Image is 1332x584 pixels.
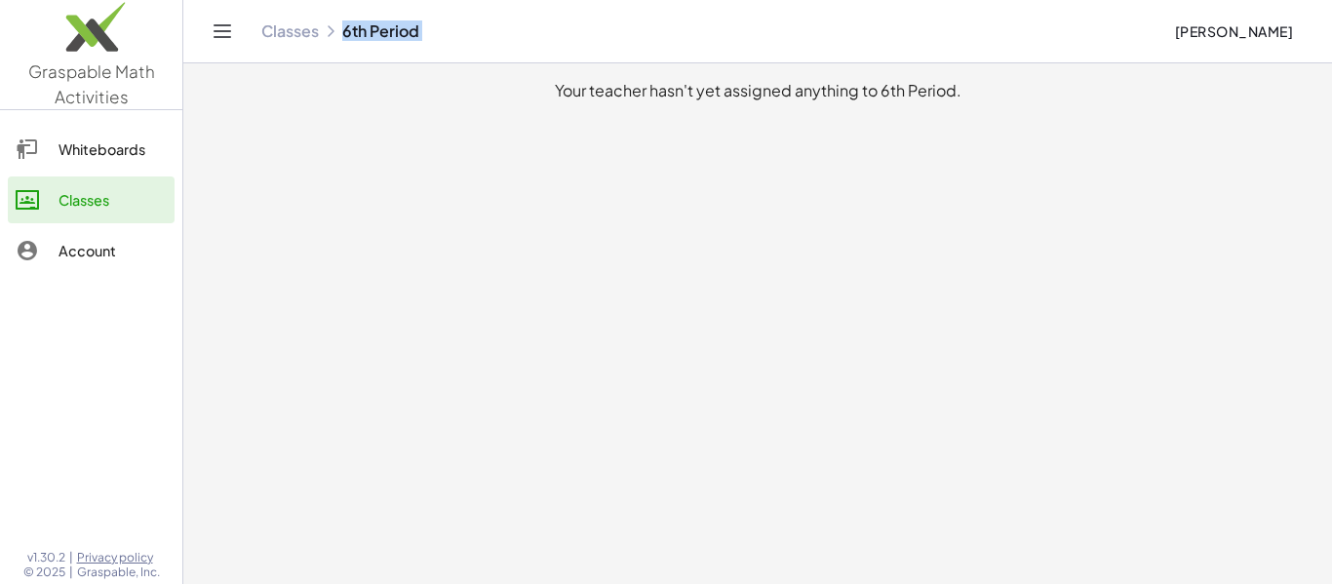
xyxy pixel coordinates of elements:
div: Account [59,239,167,262]
span: Graspable Math Activities [28,60,155,107]
button: Toggle navigation [207,16,238,47]
span: [PERSON_NAME] [1174,22,1293,40]
div: Whiteboards [59,137,167,161]
span: v1.30.2 [27,550,65,565]
div: Classes [59,188,167,212]
span: | [69,565,73,580]
a: Account [8,227,175,274]
a: Classes [8,176,175,223]
span: © 2025 [23,565,65,580]
a: Classes [261,21,319,41]
a: Privacy policy [77,550,160,565]
span: Graspable, Inc. [77,565,160,580]
button: [PERSON_NAME] [1158,14,1309,49]
a: Whiteboards [8,126,175,173]
span: | [69,550,73,565]
div: Your teacher hasn't yet assigned anything to 6th Period. [199,79,1316,102]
